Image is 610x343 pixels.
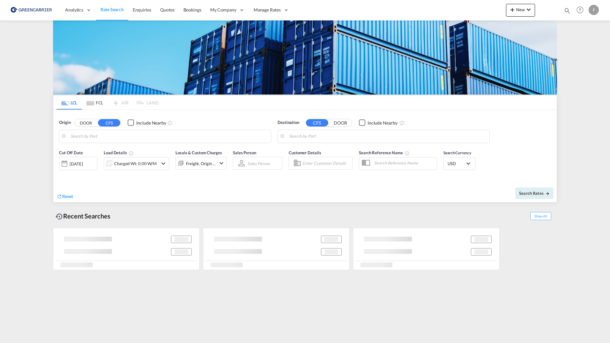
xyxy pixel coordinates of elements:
div: [DATE] [59,157,97,170]
md-icon: Your search will be saved by the below given name [405,151,410,156]
md-select: Select Currency: $ USDUnited States Dollar [447,159,472,168]
div: Freight Origin Destinationicon-chevron-down [175,157,227,170]
md-icon: icon-plus 400-fg [509,6,516,13]
md-datepicker: Select [59,170,64,178]
span: Cut Off Date [59,150,83,155]
md-icon: icon-backup-restore [56,213,63,220]
span: Enquiries [133,7,151,12]
span: Customer Details [289,150,321,155]
span: Search Reference Name [359,150,410,155]
md-icon: icon-chevron-down [525,6,532,13]
md-pagination-wrapper: Use the left and right arrow keys to navigate between tabs [56,95,159,110]
md-icon: Chargeable Weight [129,151,134,156]
md-select: Sales Person [247,159,271,168]
span: Origin [59,119,71,126]
span: Help [575,4,585,15]
button: CFS [98,119,120,126]
md-icon: icon-arrow-right [545,191,550,196]
span: Sales Person [233,150,256,155]
div: Recent Searches [53,209,113,223]
span: Show All [530,212,551,220]
div: Help [575,4,589,16]
md-icon: icon-refresh [56,194,62,199]
div: Charged Wt: 0.00 W/M [114,159,157,168]
div: Include Nearby [368,120,398,126]
span: Load Details [104,150,134,155]
div: Origin DOOR CFS Checkbox No InkUnchecked: Ignores neighbouring ports when fetching rates.Checked ... [53,110,557,202]
md-tab-item: LCL [56,95,82,110]
md-icon: Unchecked: Ignores neighbouring ports when fetching rates.Checked : Includes neighbouring ports w... [399,120,405,126]
div: icon-magnify [564,7,571,17]
span: Search Rates [519,191,550,196]
md-checkbox: Checkbox No Ink [128,119,166,126]
md-checkbox: Checkbox No Ink [359,119,398,126]
div: Include Nearby [136,120,166,126]
span: Reset [62,194,73,199]
md-icon: icon-chevron-down [218,159,225,167]
span: New [509,7,532,12]
span: Rate Search [100,7,124,12]
span: Manage Rates [254,7,281,13]
button: Search Ratesicon-arrow-right [515,187,554,199]
md-tab-item: FCL [82,95,108,110]
input: Search by Port [71,132,268,141]
span: Search Currency [443,150,471,155]
md-icon: icon-magnify [564,7,571,14]
button: DOOR [75,119,97,126]
button: CFS [306,119,328,126]
div: [DATE] [70,161,83,167]
span: USD [448,161,465,166]
input: Enter Customer Details [302,158,350,168]
span: Bookings [183,7,201,12]
md-icon: Unchecked: Ignores neighbouring ports when fetching rates.Checked : Includes neighbouring ports w... [167,120,173,126]
span: My Company [210,7,236,13]
div: Charged Wt: 0.00 W/Micon-chevron-down [104,157,169,170]
button: icon-plus 400-fgNewicon-chevron-down [506,4,535,17]
div: F [589,5,599,15]
input: Search by Port [289,132,486,141]
div: Freight Origin Destination [186,159,216,168]
md-icon: icon-chevron-down [160,160,167,167]
span: Destination [278,119,299,126]
span: Quotes [160,7,174,12]
span: Locals & Custom Charges [175,150,222,155]
button: DOOR [329,119,352,126]
span: Analytics [65,7,83,13]
div: icon-refreshReset [56,193,73,200]
img: GreenCarrierFCL_LCL.png [53,20,557,95]
img: 8cf206808afe11efa76fcd1e3d746489.png [10,3,53,17]
input: Search Reference Name [371,158,437,168]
